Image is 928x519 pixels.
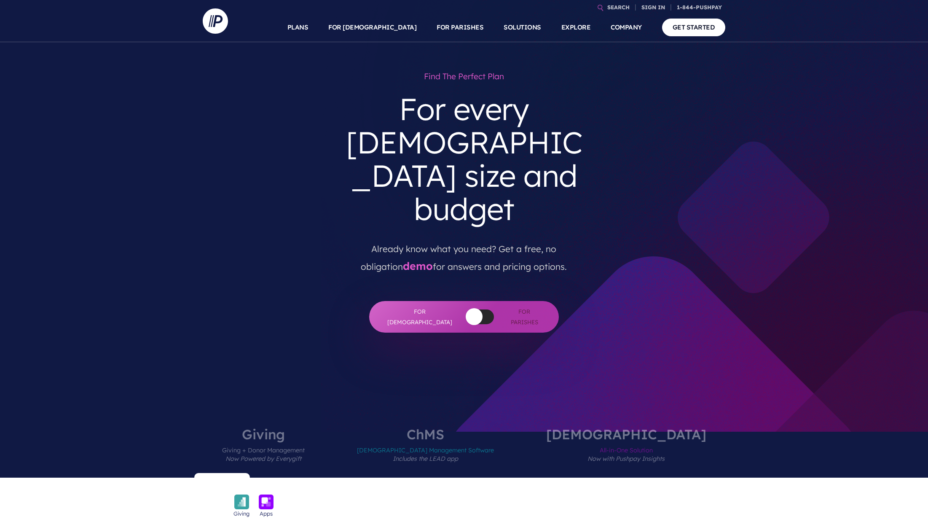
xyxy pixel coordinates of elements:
em: Now Powered by Everygift [225,455,301,463]
a: SOLUTIONS [504,13,541,42]
span: Giving [233,509,249,518]
span: Giving + Donor Management [222,441,305,478]
span: [DEMOGRAPHIC_DATA] Management Software [357,441,494,478]
span: Apps [260,509,273,518]
span: All-in-One Solution [546,441,706,478]
span: For [DEMOGRAPHIC_DATA] [386,307,453,327]
a: PLANS [287,13,308,42]
a: FOR PARISHES [437,13,483,42]
h3: For every [DEMOGRAPHIC_DATA] size and budget [337,86,591,233]
p: Already know what you need? Get a free, no obligation for answers and pricing options. [343,233,585,276]
h1: Find the perfect plan [337,67,591,86]
span: For Parishes [507,307,542,327]
img: icon_apps-bckgrnd-600x600-1.png [259,495,274,509]
em: Includes the LEAD app [393,455,458,463]
label: ChMS [332,428,519,478]
a: COMPANY [611,13,642,42]
a: GET STARTED [662,19,726,36]
label: Giving [197,428,330,478]
img: icon_giving-bckgrnd-600x600-1.png [234,495,249,509]
em: Now with Pushpay Insights [587,455,665,463]
a: EXPLORE [561,13,591,42]
a: FOR [DEMOGRAPHIC_DATA] [328,13,416,42]
label: [DEMOGRAPHIC_DATA] [521,428,732,478]
a: demo [403,259,433,272]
